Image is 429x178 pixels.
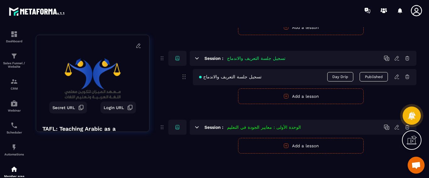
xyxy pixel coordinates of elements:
[360,72,388,81] button: Published
[204,125,223,130] h6: Session :
[199,74,262,79] span: تسجيل جلسة التعريف والاندماج
[41,40,144,118] img: background
[52,105,75,110] span: Secret URL
[204,56,223,61] h6: Session :
[49,102,87,113] button: Secret URL
[2,131,27,134] p: Scheduler
[2,153,27,156] p: Automations
[327,72,353,81] span: Day Drip
[2,175,27,178] p: Member area
[2,87,27,90] p: CRM
[10,165,18,173] img: automations
[2,109,27,112] p: Webinar
[10,100,18,107] img: automations
[227,124,301,130] h5: الوحدة الأولى : معايير الجودة في التعليم
[10,122,18,129] img: scheduler
[238,88,364,104] button: Add a lesson
[2,117,27,139] a: schedulerschedulerScheduler
[2,26,27,48] a: formationformationDashboard
[2,139,27,161] a: automationsautomationsAutomations
[42,124,125,151] h4: TAFL: Teaching Arabic as a Foreign Language program - august
[238,138,364,154] button: Add a lesson
[10,144,18,151] img: automations
[2,39,27,43] p: Dashboard
[227,55,285,61] h5: تسجيل جلسة التعريف والاندماج
[2,61,27,68] p: Sales Funnel / Website
[238,19,364,35] button: Add a lesson
[10,78,18,85] img: formation
[2,48,27,73] a: formationformationSales Funnel / Website
[408,157,425,174] a: Ouvrir le chat
[9,6,65,17] img: logo
[10,52,18,60] img: formation
[10,30,18,38] img: formation
[104,105,124,110] span: Login URL
[2,73,27,95] a: formationformationCRM
[2,95,27,117] a: automationsautomationsWebinar
[100,102,136,113] button: Login URL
